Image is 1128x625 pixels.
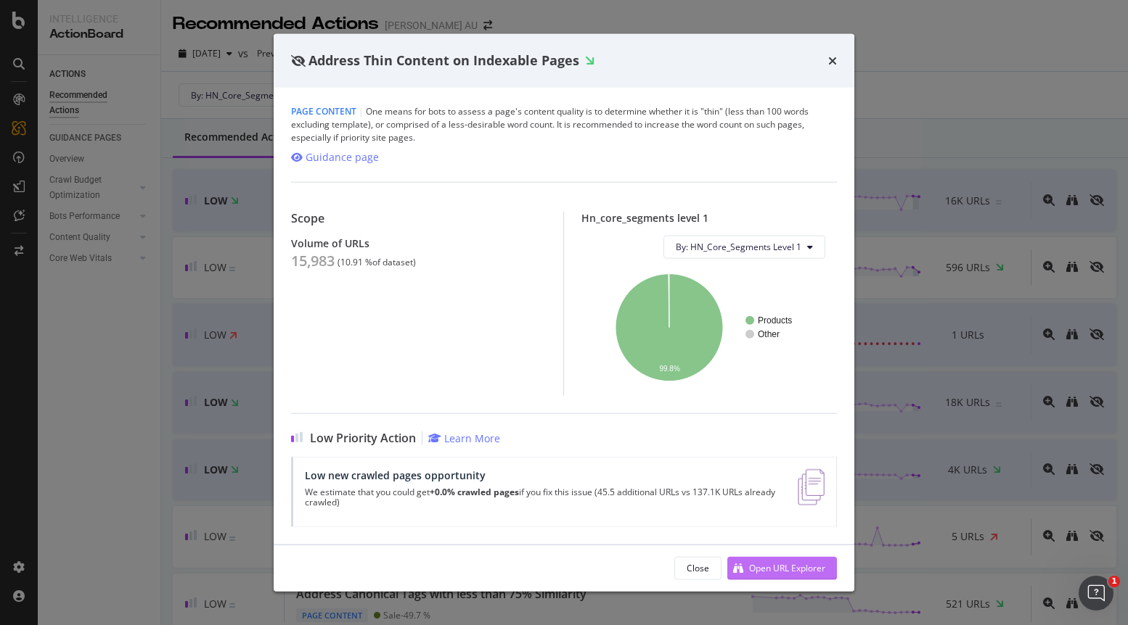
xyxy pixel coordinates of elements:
span: Page Content [291,104,356,117]
iframe: Intercom live chat [1079,576,1113,610]
text: Other [758,329,780,339]
span: By: HN_Core_Segments Level 1 [676,241,801,253]
div: eye-slash [291,55,306,67]
a: Learn More [428,431,500,444]
div: Hn_core_segments level 1 [581,211,837,223]
a: Guidance page [291,149,379,164]
p: We estimate that you could get if you fix this issue (45.5 additional URLs vs 137.1K URLs already... [305,487,780,507]
text: Products [758,315,792,326]
span: 1 [1108,576,1120,587]
text: 99.8% [659,365,679,373]
div: Close [687,562,709,574]
svg: A chart. [593,270,825,384]
div: One means for bots to assess a page's content quality is to determine whether it is "thin" (less ... [291,104,837,144]
div: 15,983 [291,252,335,269]
div: ( 10.91 % of dataset ) [338,257,416,267]
strong: +0.0% crawled pages [430,485,519,497]
button: By: HN_Core_Segments Level 1 [663,235,825,258]
button: Close [674,556,722,579]
div: Scope [291,211,546,225]
img: e5DMFwAAAABJRU5ErkJggg== [798,468,825,505]
span: | [359,104,364,117]
div: Low new crawled pages opportunity [305,468,780,481]
span: Address Thin Content on Indexable Pages [308,51,579,69]
div: Guidance page [306,149,379,164]
span: Low Priority Action [310,431,416,444]
div: Volume of URLs [291,236,546,249]
button: Open URL Explorer [727,556,837,579]
div: Open URL Explorer [749,562,825,574]
div: Learn More [444,431,500,444]
div: modal [274,34,854,592]
div: times [828,51,837,70]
